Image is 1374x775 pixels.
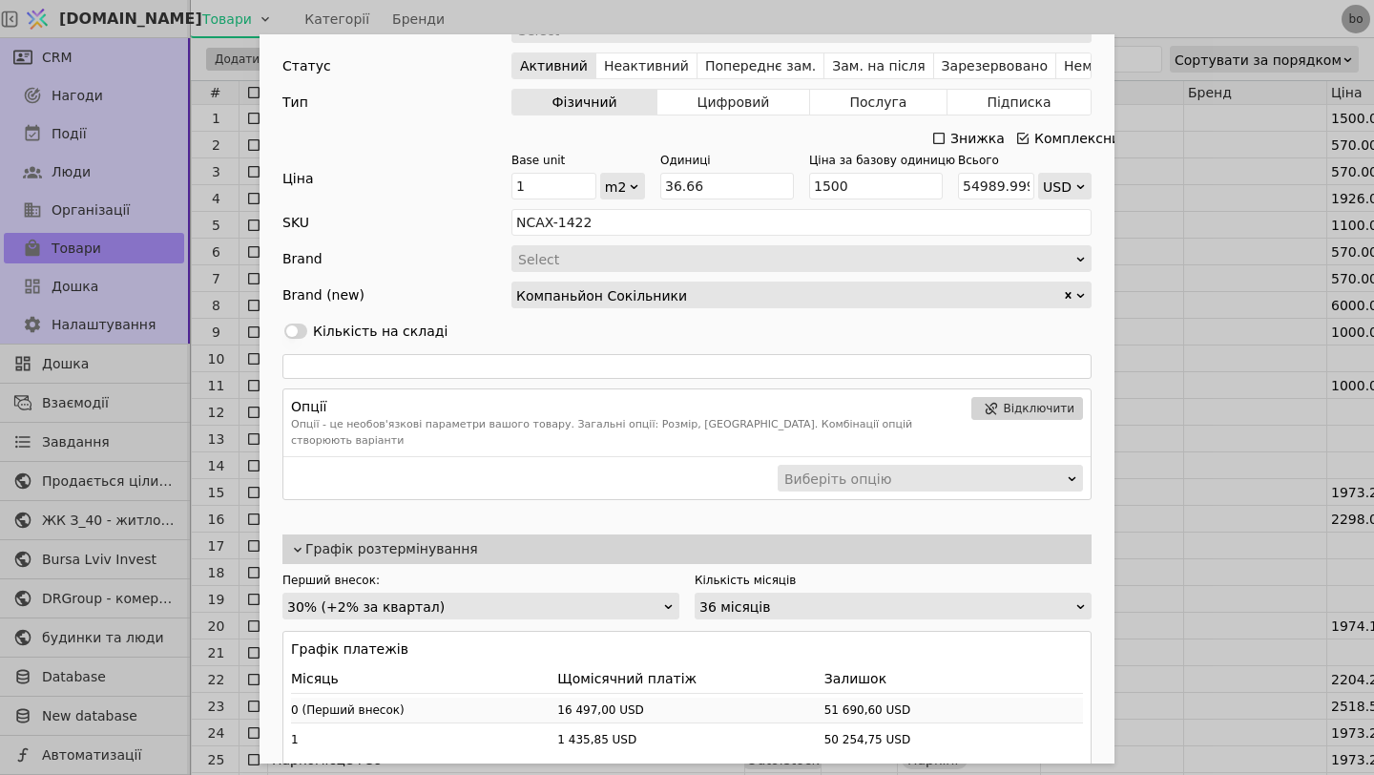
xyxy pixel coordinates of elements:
div: Brand (new) [282,282,364,308]
button: Цифровий [657,89,810,115]
label: Перший внесок: [282,572,679,589]
div: 0 ( Перший внесок ) [291,702,550,719]
h3: Опції [291,397,964,417]
div: Ціна за базову одиницю [809,152,931,169]
h4: Графік платежів [291,639,1083,660]
p: Опції - це необов'язкові параметри вашого товару. Загальні опції: Розмір, [GEOGRAPHIC_DATA]. Комб... [291,417,964,449]
span: Графік розтермінування [305,539,1084,559]
button: Зам. на після [824,52,933,79]
div: 36 місяців [699,594,1074,620]
button: Відключити [971,397,1083,420]
button: Зарезервовано [934,52,1056,79]
div: SKU [282,209,309,236]
div: Компаньйон Сокільники [516,283,1062,307]
button: Попереднє зам. [697,52,824,79]
div: Статус [282,52,331,79]
button: Немає [1056,52,1115,79]
div: Місяць [291,669,550,689]
div: m2 [605,174,628,200]
div: 30% (+2% за квартал) [287,594,662,620]
div: 51 690,60 USD [824,702,1083,719]
div: Add Opportunity [260,34,1114,764]
div: 1 [291,731,550,748]
div: 50 254,75 USD [824,731,1083,748]
div: Щомісячний платіж [557,669,816,689]
button: Активний [512,52,596,79]
div: Brand [282,245,323,272]
button: Неактивний [596,52,697,79]
label: Кількість місяців [695,572,1092,589]
div: 16 497,00 USD [557,702,816,719]
div: Ціна [282,169,511,199]
div: Base unit [511,152,634,169]
button: Фізичний [512,89,657,115]
div: Кількість на складі [313,322,448,342]
div: Всього [958,152,1080,169]
button: Послуга [810,89,947,115]
div: 1 435,85 USD [557,731,816,748]
div: Одиниці [660,152,782,169]
div: Комплексний [1034,125,1129,152]
div: Виберіть опцію [784,466,1064,492]
button: Підписка [947,89,1091,115]
div: Тип [282,89,308,115]
div: Залишок [824,669,1083,689]
div: USD [1043,174,1074,200]
div: Select [518,246,1072,273]
div: Знижка [950,125,1005,152]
